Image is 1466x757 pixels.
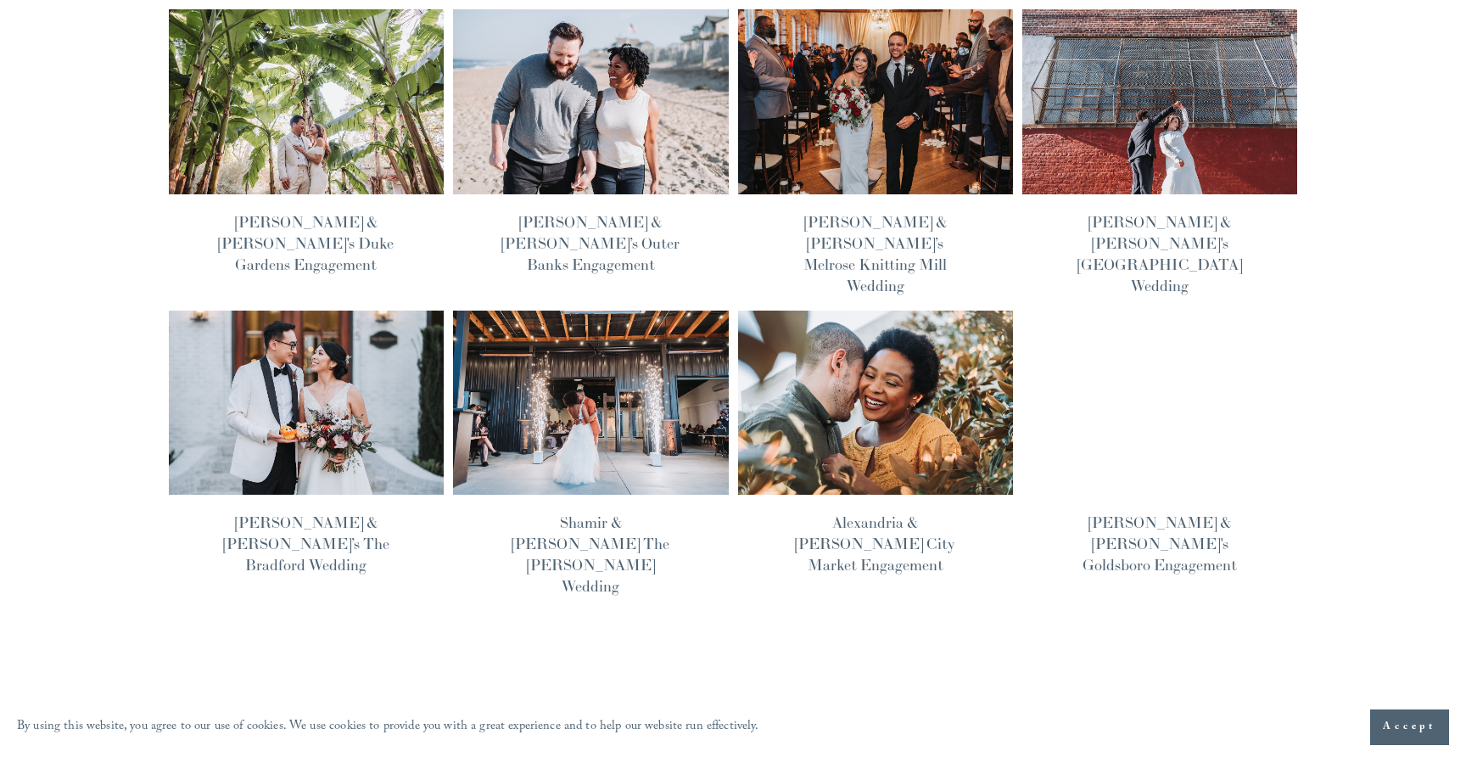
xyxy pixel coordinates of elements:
[218,212,394,274] a: [PERSON_NAME] & [PERSON_NAME]'s Duke Gardens Engagement
[17,715,759,740] p: By using this website, you agree to our use of cookies. We use cookies to provide you with a grea...
[1077,212,1242,296] a: [PERSON_NAME] & [PERSON_NAME]'s [GEOGRAPHIC_DATA] Wedding
[1383,719,1436,736] span: Accept
[451,309,730,495] img: Shamir &amp; Keegan’s The Meadows Raleigh Wedding
[803,212,947,296] a: [PERSON_NAME] & [PERSON_NAME]’s Melrose Knitting Mill Wedding
[1021,8,1299,194] img: Emily &amp; Stephen's Brooklyn Green Building Wedding
[451,8,730,194] img: Lauren &amp; Ian’s Outer Banks Engagement
[512,513,669,597] a: Shamir & [PERSON_NAME] The [PERSON_NAME] Wedding
[501,212,680,274] a: [PERSON_NAME] & [PERSON_NAME]’s Outer Banks Engagement
[736,8,1015,194] img: Francesca &amp; Mike’s Melrose Knitting Mill Wedding
[1021,309,1299,495] img: Adrienne &amp; Michael's Goldsboro Engagement
[1370,709,1449,745] button: Accept
[736,309,1015,495] img: Alexandria &amp; Ahmed's City Market Engagement
[167,8,445,194] img: Francesca &amp; George's Duke Gardens Engagement
[167,309,445,495] img: Justine &amp; Xinli’s The Bradford Wedding
[223,513,389,575] a: [PERSON_NAME] & [PERSON_NAME]’s The Bradford Wedding
[795,513,955,575] a: Alexandria & [PERSON_NAME] City Market Engagement
[1083,513,1237,575] a: [PERSON_NAME] & [PERSON_NAME]'s Goldsboro Engagement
